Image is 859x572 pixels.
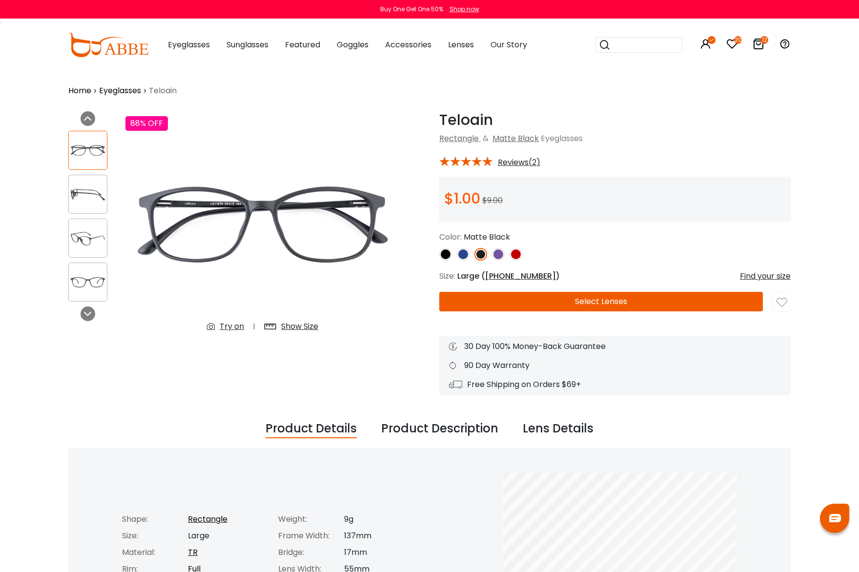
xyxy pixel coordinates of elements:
span: Eyeglasses [541,133,583,144]
div: Frame Width: [278,530,344,542]
div: Shape: [122,513,188,525]
span: [PHONE_NUMBER] [485,270,556,282]
span: Featured [285,39,320,50]
img: Teloain Matte-black TR Eyeglasses , UniversalBridgeFit , Lightweight Frames from ABBE Glasses [69,141,107,160]
span: Lenses [448,39,474,50]
div: Free Shipping on Orders $69+ [449,379,781,390]
img: Teloain Matte-black TR Eyeglasses , UniversalBridgeFit , Lightweight Frames from ABBE Glasses [69,229,107,248]
div: Find your size [740,270,791,282]
img: Teloain Matte-black TR Eyeglasses , UniversalBridgeFit , Lightweight Frames from ABBE Glasses [125,111,400,340]
a: Eyeglasses [99,85,141,97]
i: 20 [734,36,742,44]
img: abbeglasses.com [68,33,148,57]
div: Shop now [450,5,479,14]
span: Size: [439,270,455,282]
div: Show Size [281,321,318,332]
button: Select Lenses [439,292,763,311]
span: $1.00 [444,188,480,209]
span: Teloain [149,85,177,97]
span: Reviews(2) [498,158,540,167]
span: Our Story [491,39,527,50]
div: 9g [344,513,425,525]
div: 17mm [344,547,425,558]
span: Color: [439,231,462,243]
a: Rectangle [188,513,227,525]
a: 12 [753,40,764,51]
div: Try on [220,321,244,332]
h1: Teloain [439,111,791,129]
span: Large ( ) [457,270,560,282]
a: 20 [726,40,738,51]
i: 12 [760,36,768,44]
div: Weight: [278,513,344,525]
img: Teloain Matte-black TR Eyeglasses , UniversalBridgeFit , Lightweight Frames from ABBE Glasses [69,185,107,204]
span: Sunglasses [226,39,268,50]
span: $9.00 [482,195,503,206]
span: Matte Black [464,231,510,243]
a: Rectangle [439,133,479,144]
img: chat [829,514,841,522]
a: Home [68,85,91,97]
a: Shop now [445,5,479,13]
div: Material: [122,547,188,558]
span: Goggles [337,39,368,50]
div: Product Description [381,420,498,438]
div: Buy One Get One 50% [380,5,443,14]
div: Size: [122,530,188,542]
a: Matte Black [492,133,539,144]
span: & [481,133,491,144]
div: Lens Details [523,420,593,438]
a: TR [188,547,198,558]
div: 88% OFF [125,116,168,131]
span: Eyeglasses [168,39,210,50]
div: Large [188,530,268,542]
div: Bridge: [278,547,344,558]
span: Accessories [385,39,431,50]
div: Product Details [266,420,357,438]
img: Teloain Matte-black TR Eyeglasses , UniversalBridgeFit , Lightweight Frames from ABBE Glasses [69,273,107,292]
div: 137mm [344,530,425,542]
img: like [777,297,787,308]
div: 30 Day 100% Money-Back Guarantee [449,341,781,352]
div: 90 Day Warranty [449,360,781,371]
